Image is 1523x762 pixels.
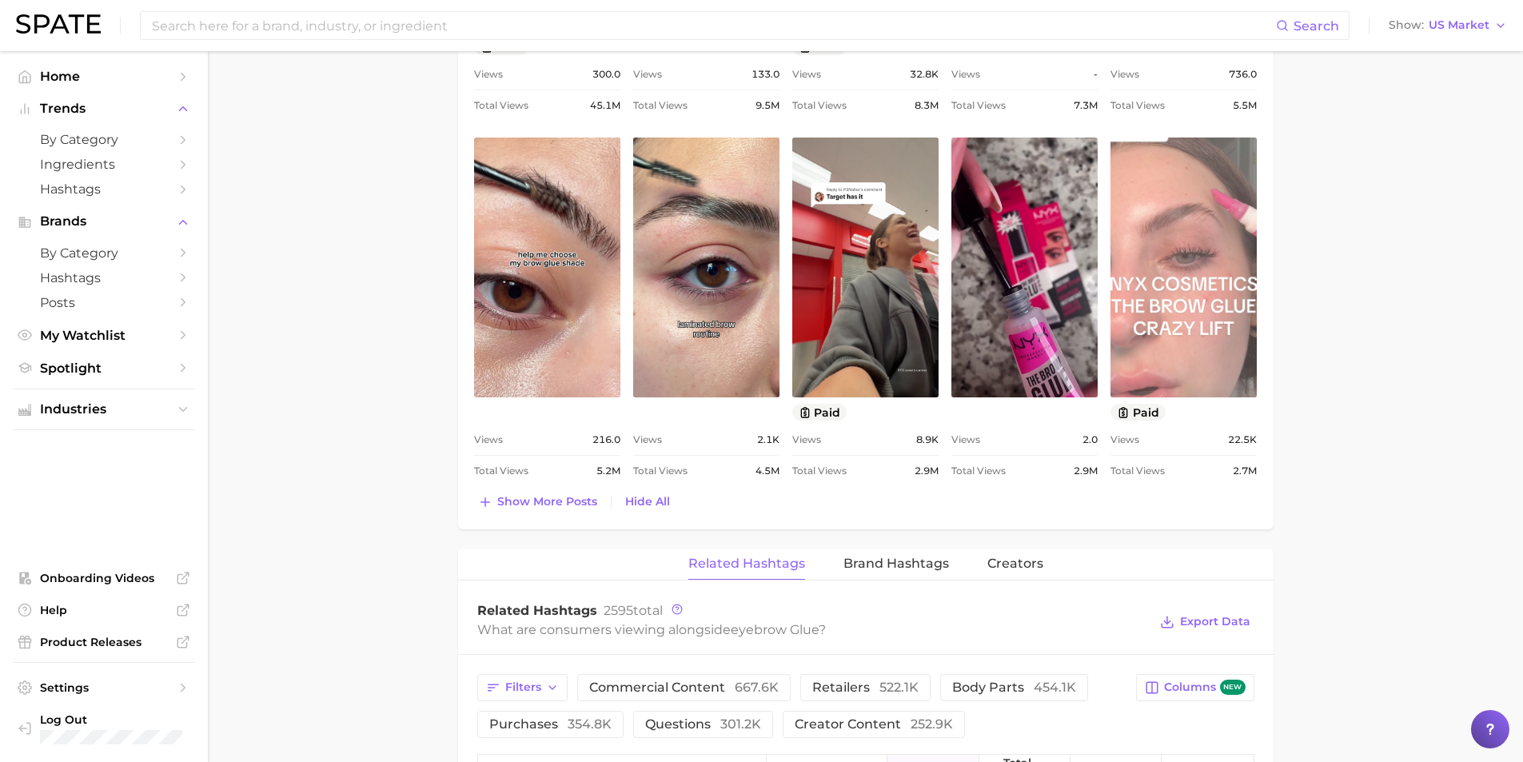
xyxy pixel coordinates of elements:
[40,712,185,727] span: Log Out
[621,491,674,513] button: Hide All
[40,182,168,197] span: Hashtags
[1094,65,1098,84] span: -
[489,718,612,731] span: purchases
[474,461,528,481] span: Total Views
[40,680,168,695] span: Settings
[13,209,195,233] button: Brands
[40,157,168,172] span: Ingredients
[757,430,779,449] span: 2.1k
[1389,21,1424,30] span: Show
[474,430,503,449] span: Views
[40,102,168,116] span: Trends
[951,65,980,84] span: Views
[13,152,195,177] a: Ingredients
[13,127,195,152] a: by Category
[13,708,195,749] a: Log out. Currently logged in with e-mail leon@palladiobeauty.com.
[13,290,195,315] a: Posts
[735,680,779,695] span: 667.6k
[752,65,779,84] span: 133.0
[1229,65,1257,84] span: 736.0
[1110,404,1166,421] button: paid
[1164,680,1245,695] span: Columns
[40,402,168,417] span: Industries
[40,603,168,617] span: Help
[1074,461,1098,481] span: 2.9m
[911,716,953,732] span: 252.9k
[13,356,195,381] a: Spotlight
[474,65,503,84] span: Views
[1180,615,1250,628] span: Export Data
[1034,680,1076,695] span: 454.1k
[474,96,528,115] span: Total Views
[589,681,779,694] span: commercial content
[604,603,663,618] span: total
[910,65,939,84] span: 32.8k
[951,461,1006,481] span: Total Views
[1082,430,1098,449] span: 2.0
[40,69,168,84] span: Home
[633,430,662,449] span: Views
[592,65,620,84] span: 300.0
[879,680,919,695] span: 522.1k
[756,461,779,481] span: 4.5m
[1136,674,1254,701] button: Columnsnew
[596,461,620,481] span: 5.2m
[40,132,168,147] span: by Category
[13,630,195,654] a: Product Releases
[731,622,819,637] span: eyebrow glue
[1233,461,1257,481] span: 2.7m
[792,96,847,115] span: Total Views
[625,495,670,509] span: Hide All
[13,676,195,700] a: Settings
[915,461,939,481] span: 2.9m
[150,12,1276,39] input: Search here for a brand, industry, or ingredient
[1156,611,1254,633] button: Export Data
[843,557,949,571] span: Brand Hashtags
[688,557,805,571] span: Related Hashtags
[497,495,597,509] span: Show more posts
[13,566,195,590] a: Onboarding Videos
[40,214,168,229] span: Brands
[477,619,1149,640] div: What are consumers viewing alongside ?
[1074,96,1098,115] span: 7.3m
[13,323,195,348] a: My Watchlist
[1429,21,1489,30] span: US Market
[633,461,688,481] span: Total Views
[792,404,847,421] button: paid
[951,96,1006,115] span: Total Views
[40,295,168,310] span: Posts
[13,397,195,421] button: Industries
[633,96,688,115] span: Total Views
[40,328,168,343] span: My Watchlist
[987,557,1043,571] span: Creators
[1228,430,1257,449] span: 22.5k
[40,635,168,649] span: Product Releases
[16,14,101,34] img: SPATE
[633,65,662,84] span: Views
[477,603,597,618] span: Related Hashtags
[13,241,195,265] a: by Category
[1110,65,1139,84] span: Views
[792,430,821,449] span: Views
[645,718,761,731] span: questions
[792,461,847,481] span: Total Views
[13,64,195,89] a: Home
[40,270,168,285] span: Hashtags
[1110,461,1165,481] span: Total Views
[13,177,195,201] a: Hashtags
[474,491,601,513] button: Show more posts
[915,96,939,115] span: 8.3m
[1385,15,1511,36] button: ShowUS Market
[1220,680,1246,695] span: new
[795,718,953,731] span: creator content
[604,603,633,618] span: 2595
[720,716,761,732] span: 301.2k
[1233,96,1257,115] span: 5.5m
[952,681,1076,694] span: body parts
[1294,18,1339,34] span: Search
[916,430,939,449] span: 8.9k
[13,598,195,622] a: Help
[477,674,568,701] button: Filters
[40,245,168,261] span: by Category
[1110,96,1165,115] span: Total Views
